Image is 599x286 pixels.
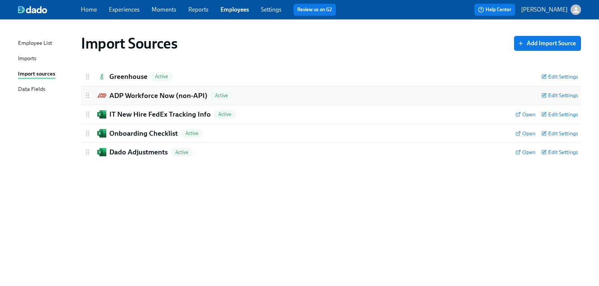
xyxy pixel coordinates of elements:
a: Imports [18,54,75,64]
div: Microsoft ExcelDado AdjustmentsActiveOpenEdit Settings [81,143,581,162]
span: Add Import Source [519,40,576,47]
h2: IT New Hire FedEx Tracking Info [109,110,211,119]
span: Active [171,150,193,155]
h2: Greenhouse [109,72,148,82]
div: Employee List [18,39,52,48]
button: [PERSON_NAME] [521,4,581,15]
div: Data Fields [18,85,45,94]
button: Edit Settings [541,130,578,137]
h2: Dado Adjustments [109,147,168,157]
div: Imports [18,54,36,64]
button: Add Import Source [514,36,581,51]
a: Import sources [18,70,75,79]
span: Help Center [478,6,511,13]
button: Edit Settings [541,73,578,80]
h2: ADP Workforce Now (non-API) [109,91,207,101]
a: Moments [152,6,176,13]
a: Employee List [18,39,75,48]
a: Settings [261,6,282,13]
a: Open [516,130,535,137]
a: Open [516,111,535,118]
a: Data Fields [18,85,75,94]
a: Experiences [109,6,140,13]
button: Edit Settings [541,148,578,156]
button: Review us on G2 [294,4,336,16]
a: Review us on G2 [297,6,332,13]
span: Active [181,130,203,136]
div: Microsoft ExcelIT New Hire FedEx Tracking InfoActiveOpenEdit Settings [81,105,581,124]
span: Active [150,74,173,79]
a: Open [516,148,535,156]
h1: Import Sources [81,34,177,52]
button: Edit Settings [541,92,578,99]
img: Microsoft Excel [97,148,106,156]
img: Microsoft Excel [97,129,106,137]
h2: Onboarding Checklist [109,129,178,138]
a: dado [18,6,81,13]
button: Edit Settings [541,111,578,118]
button: Help Center [474,4,515,16]
span: Active [214,111,236,117]
div: Microsoft ExcelOnboarding ChecklistActiveOpenEdit Settings [81,124,581,143]
div: GreenhouseGreenhouseActiveEdit Settings [81,67,581,86]
div: Import sources [18,70,55,79]
img: Greenhouse [97,72,106,81]
span: Active [210,93,232,98]
img: Microsoft Excel [97,110,106,119]
a: Reports [188,6,209,13]
p: [PERSON_NAME] [521,6,568,14]
a: Home [81,6,97,13]
a: Employees [221,6,249,13]
div: ADP Workforce Now (non-API)ADP Workforce Now (non-API)ActiveEdit Settings [81,86,581,105]
img: dado [18,6,47,13]
img: ADP Workforce Now (non-API) [97,93,106,98]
